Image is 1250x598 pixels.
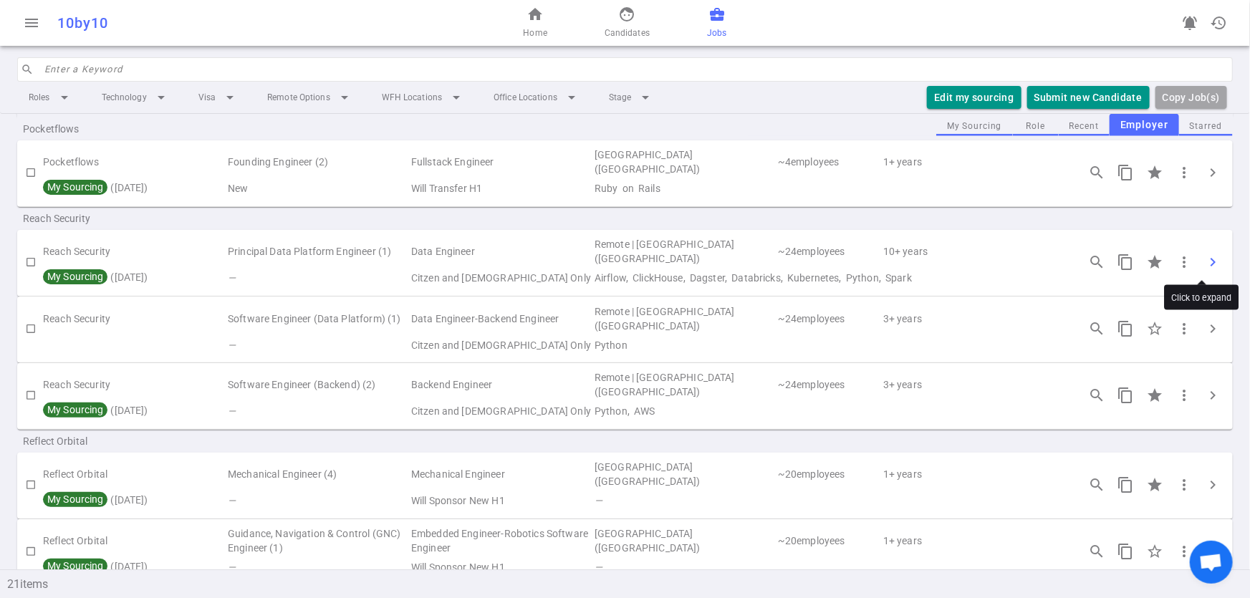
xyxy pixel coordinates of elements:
[226,557,410,577] td: Flags
[226,335,410,355] td: Flags
[1140,158,1170,188] div: Click to Starred
[410,525,593,558] td: Embedded Engineer-Robotics Software Engineer
[708,6,726,23] span: business_center
[482,85,592,110] li: Office Locations
[1204,254,1221,271] span: chevron_right
[228,339,236,351] i: —
[43,525,226,558] td: Reflect Orbital
[1198,471,1227,499] button: Click to expand
[1082,381,1111,410] button: Open job engagements details
[17,302,43,355] td: Check to Select for Matching
[43,182,148,193] span: ( [DATE] )
[226,236,410,269] td: Principal Data Platform Engineer (1)
[593,491,1065,511] td: Technical Skills
[23,434,206,448] span: Reflect Orbital
[1082,158,1111,187] button: Open job engagements details
[228,272,236,284] i: —
[882,236,1065,269] td: Experience
[226,178,410,198] td: Flags
[1088,387,1105,404] span: search_insights
[43,271,148,283] span: ( [DATE] )
[90,85,181,110] li: Technology
[593,178,1065,198] td: Technical Skills Ruby on Rails
[17,525,43,578] td: Check to Select for Matching
[23,211,206,226] span: Reach Security
[593,302,777,335] td: Remote | Sunnyvale (San Francisco Bay Area)
[593,401,1065,421] td: Technical Skills Python, AWS
[593,146,777,179] td: San Francisco (San Francisco Bay Area)
[777,458,882,491] td: 20 | Employee Count
[226,268,410,288] td: Flags
[1176,254,1193,271] span: more_vert
[17,236,43,289] td: Check to Select for Matching
[410,302,593,335] td: Data Engineer-Backend Engineer
[43,561,148,572] span: ( [DATE] )
[1088,254,1105,271] span: search_insights
[410,557,593,577] td: Visa
[410,458,593,491] td: Mechanical Engineer
[1117,164,1134,181] span: content_copy
[1088,320,1105,337] span: search_insights
[619,6,636,23] span: face
[1176,543,1193,560] span: more_vert
[43,369,226,402] td: Reach Security
[1181,14,1198,32] span: notifications_active
[1140,536,1170,566] div: Click to Starred
[1176,9,1204,37] a: Go to see announcements
[410,268,593,288] td: Visa
[23,122,206,136] span: Pocketflows
[226,302,410,335] td: Software Engineer (Data Platform) (1)
[1204,476,1221,493] span: chevron_right
[882,302,1065,335] td: Experience
[593,335,1065,355] td: Technical Skills Python
[43,335,226,355] td: My Sourcing
[226,458,410,491] td: Mechanical Engineer (4)
[523,6,547,40] a: Home
[777,302,882,335] td: 24 | Employee Count
[17,369,43,422] td: Check to Select for Matching
[57,14,411,32] div: 10by10
[882,458,1065,491] td: Experience
[1198,314,1227,343] button: Click to expand
[1198,381,1227,410] button: Click to expand
[1117,476,1134,493] span: content_copy
[597,85,666,110] li: Stage
[43,302,226,335] td: Reach Security
[1111,314,1140,343] button: Copy this job's short summary. For full job description, use 3 dots -> Copy Long JD
[1204,9,1233,37] button: Open history
[593,369,777,402] td: Remote | Sunnyvale (San Francisco Bay Area)
[1082,537,1111,566] button: Open job engagements details
[605,6,650,40] a: Candidates
[1140,470,1170,500] div: Click to Starred
[777,525,882,558] td: 20 | Employee Count
[927,86,1021,110] button: Edit my sourcing
[1176,164,1193,181] span: more_vert
[370,85,476,110] li: WFH Locations
[43,401,226,421] td: My Sourcing
[43,491,226,511] td: My Sourcing
[410,178,593,198] td: Visa
[1111,537,1140,566] button: Copy this job's short summary. For full job description, use 3 dots -> Copy Long JD
[1117,387,1134,404] span: content_copy
[593,525,777,558] td: Los Angeles (Los Angeles Area)
[777,146,882,179] td: 4 | Employee Count
[1176,320,1193,337] span: more_vert
[1140,247,1170,277] div: Click to Starred
[1176,476,1193,493] span: more_vert
[1111,248,1140,276] button: Copy this job's short summary. For full job description, use 3 dots -> Copy Long JD
[1198,158,1227,187] button: Click to expand
[1190,541,1233,584] div: Open chat
[707,6,726,40] a: Jobs
[23,14,40,32] span: menu
[228,561,236,573] i: —
[1164,285,1239,310] div: Click to expand
[1233,564,1250,581] button: expand_less
[228,405,236,417] i: —
[1088,543,1105,560] span: search_insights
[226,525,410,558] td: Guidance, Navigation & Control (GNC) Engineer (1)
[43,405,148,416] span: ( [DATE] )
[1210,14,1227,32] span: history
[1111,381,1140,410] button: Copy this job's short summary. For full job description, use 3 dots -> Copy Long JD
[1082,314,1111,343] button: Open job engagements details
